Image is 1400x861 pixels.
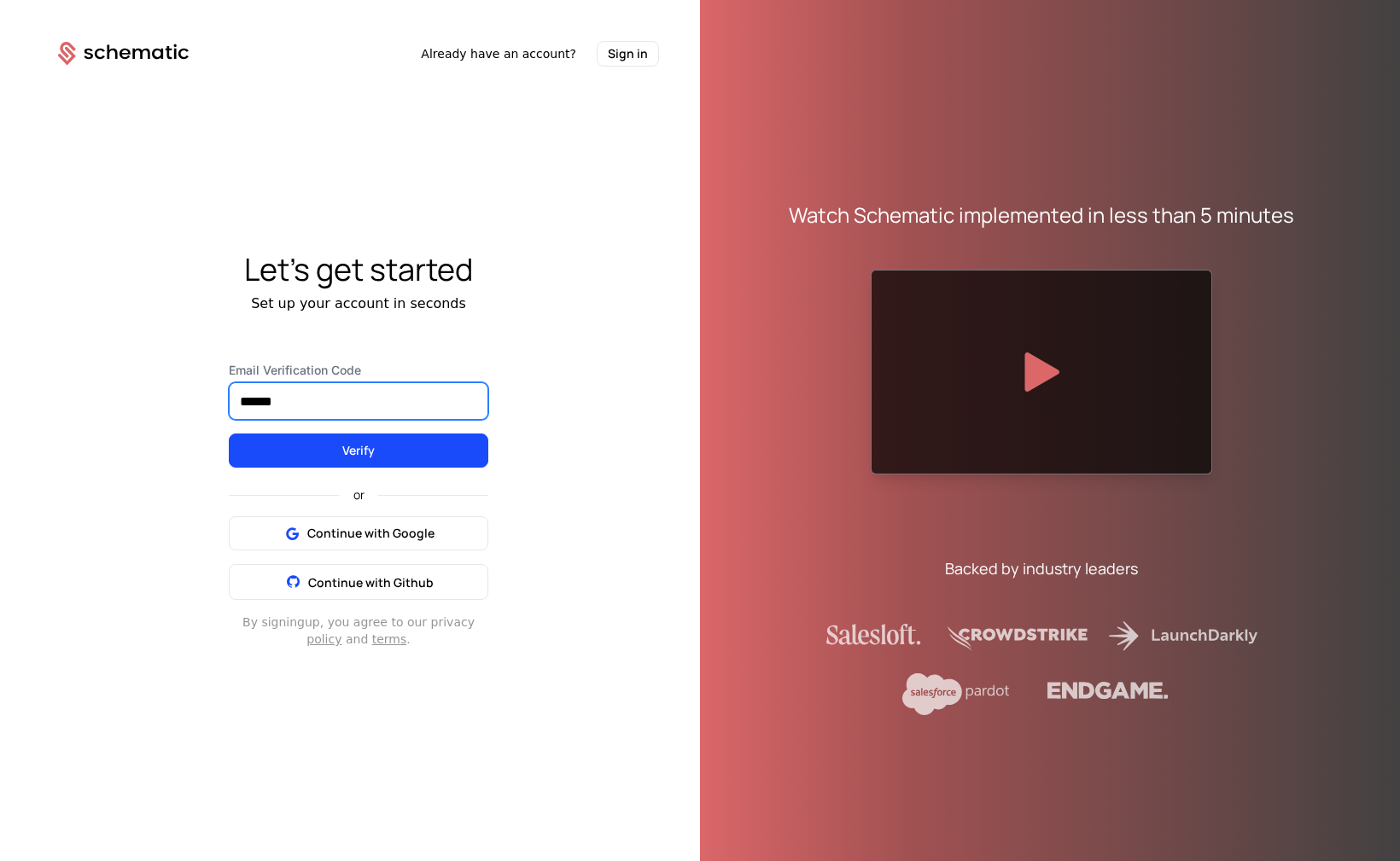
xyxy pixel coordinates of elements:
span: Continue with Google [307,525,435,542]
span: or [340,489,378,501]
button: Continue with Github [229,564,488,600]
span: Continue with Github [308,574,434,590]
span: Already have an account? [421,45,576,62]
a: terms [372,632,407,646]
div: Watch Schematic implemented in less than 5 minutes [789,201,1294,229]
div: Backed by industry leaders [945,556,1138,580]
button: Verify [229,433,488,468]
button: Sign in [597,41,659,67]
a: policy [306,632,341,646]
button: Continue with Google [229,516,488,550]
label: Email Verification Code [229,362,488,379]
div: Set up your account in seconds [17,294,700,314]
div: Let's get started [17,253,700,287]
div: By signing up , you agree to our privacy and . [229,614,488,648]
